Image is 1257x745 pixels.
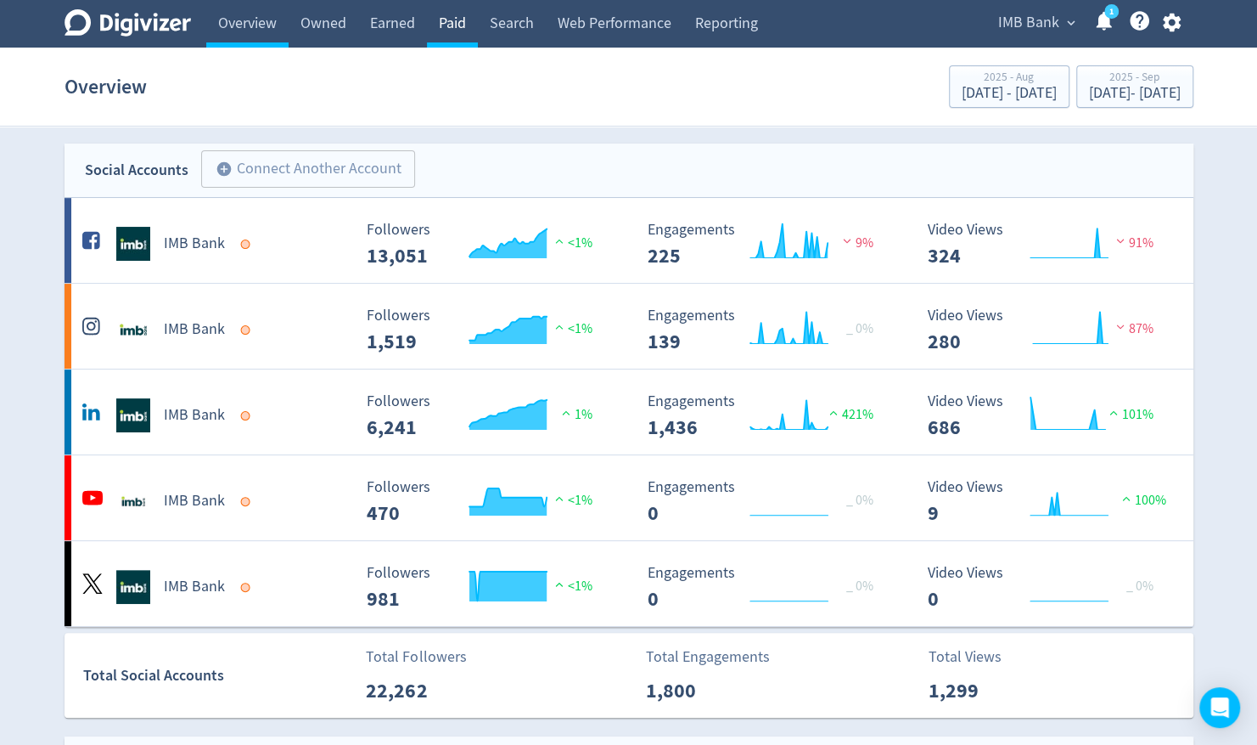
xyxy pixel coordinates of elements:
[1105,406,1122,419] img: positive-performance.svg
[240,583,255,592] span: Data last synced: 30 Sep 2025, 5:02pm (AEST)
[1199,687,1240,728] div: Open Intercom Messenger
[1105,406,1153,423] span: 101%
[1076,65,1193,108] button: 2025 - Sep[DATE]- [DATE]
[949,65,1069,108] button: 2025 - Aug[DATE] - [DATE]
[646,675,744,706] p: 1,800
[164,491,225,511] h5: IMB Bank
[83,663,354,688] div: Total Social Accounts
[1118,492,1135,505] img: positive-performance.svg
[558,406,575,419] img: positive-performance.svg
[85,158,188,183] div: Social Accounts
[639,565,894,610] svg: Engagements 0
[825,406,842,419] img: positive-performance.svg
[65,198,1193,283] a: IMB Bank undefinedIMB Bank Followers --- Followers 13,051 <1% Engagements 225 Engagements 225 9% ...
[1089,86,1181,101] div: [DATE] - [DATE]
[639,308,894,353] svg: Engagements 139
[846,578,873,595] span: _ 0%
[929,675,1026,706] p: 1,299
[240,411,255,420] span: Data last synced: 1 Oct 2025, 12:01am (AEST)
[116,227,150,261] img: IMB Bank undefined
[1104,4,1119,19] a: 1
[558,406,592,423] span: 1%
[188,153,415,188] a: Connect Another Account
[216,161,233,178] span: add_circle
[846,320,873,337] span: _ 0%
[366,675,463,706] p: 22,262
[358,222,613,267] svg: Followers ---
[551,578,568,590] img: positive-performance.svg
[1118,492,1166,509] span: 100%
[919,393,1174,438] svg: Video Views 686
[551,320,592,337] span: <1%
[551,578,592,595] span: <1%
[358,393,613,438] svg: Followers ---
[164,234,225,254] h5: IMB Bank
[164,405,225,426] h5: IMB Bank
[240,497,255,506] span: Data last synced: 30 Sep 2025, 9:02pm (AEST)
[1112,234,1129,247] img: negative-performance.svg
[65,541,1193,626] a: IMB Bank undefinedIMB Bank Followers --- Followers 981 <1% Engagements 0 Engagements 0 _ 0% Video...
[116,398,150,432] img: IMB Bank undefined
[116,313,150,347] img: IMB Bank undefined
[998,9,1059,37] span: IMB Bank
[116,484,150,518] img: IMB Bank undefined
[1112,320,1129,333] img: negative-performance.svg
[358,308,613,353] svg: Followers ---
[929,646,1026,669] p: Total Views
[825,406,873,423] span: 421%
[1112,320,1153,337] span: 87%
[919,308,1174,353] svg: Video Views 280
[551,234,592,251] span: <1%
[366,646,466,669] p: Total Followers
[65,284,1193,369] a: IMB Bank undefinedIMB Bank Followers --- Followers 1,519 <1% Engagements 139 Engagements 139 _ 0%...
[639,393,894,438] svg: Engagements 1,436
[639,222,894,267] svg: Engagements 225
[962,86,1057,101] div: [DATE] - [DATE]
[1126,578,1153,595] span: _ 0%
[116,570,150,604] img: IMB Bank undefined
[65,59,147,114] h1: Overview
[164,577,225,597] h5: IMB Bank
[551,234,568,247] img: positive-performance.svg
[65,455,1193,540] a: IMB Bank undefinedIMB Bank Followers --- Followers 470 <1% Engagements 0 Engagements 0 _ 0% Video...
[846,492,873,509] span: _ 0%
[639,479,894,524] svg: Engagements 0
[839,234,856,247] img: negative-performance.svg
[358,479,613,524] svg: Followers ---
[164,319,225,340] h5: IMB Bank
[1112,234,1153,251] span: 91%
[1063,15,1079,31] span: expand_more
[240,325,255,335] span: Data last synced: 1 Oct 2025, 7:01am (AEST)
[240,240,255,249] span: Data last synced: 1 Oct 2025, 2:02am (AEST)
[551,492,568,505] img: positive-performance.svg
[992,9,1080,37] button: IMB Bank
[919,565,1174,610] svg: Video Views 0
[551,492,592,509] span: <1%
[839,234,873,251] span: 9%
[962,71,1057,86] div: 2025 - Aug
[551,320,568,333] img: positive-performance.svg
[201,150,415,188] button: Connect Another Account
[65,370,1193,454] a: IMB Bank undefinedIMB Bank Followers --- Followers 6,241 1% Engagements 1,436 Engagements 1,436 4...
[919,479,1174,524] svg: Video Views 9
[1108,6,1113,18] text: 1
[919,222,1174,267] svg: Video Views 324
[1089,71,1181,86] div: 2025 - Sep
[358,565,613,610] svg: Followers ---
[646,646,770,669] p: Total Engagements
